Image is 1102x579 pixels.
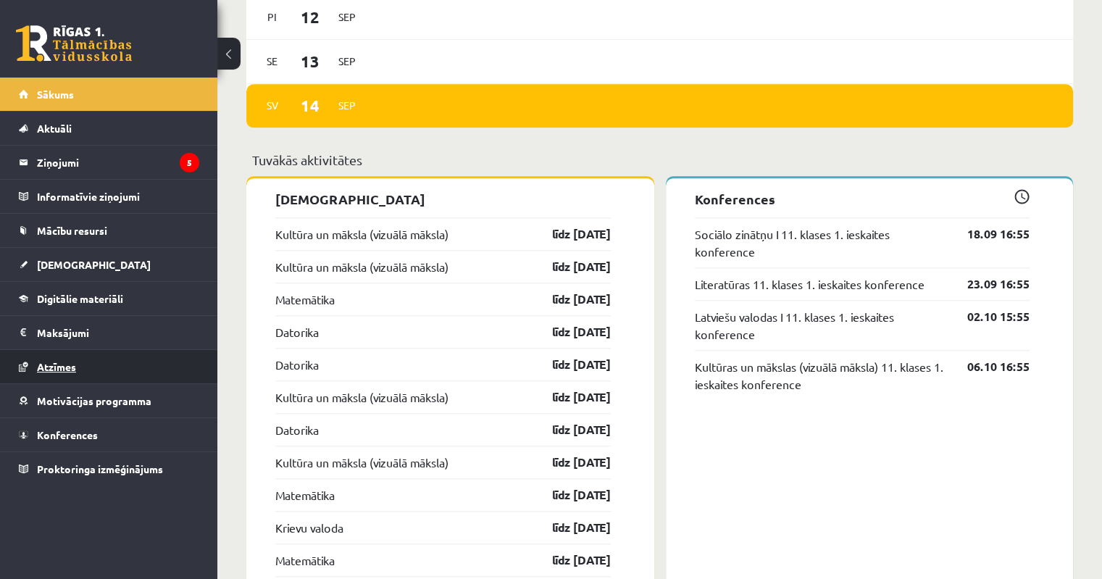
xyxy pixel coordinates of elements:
[527,225,611,243] a: līdz [DATE]
[288,5,333,29] span: 12
[37,462,163,475] span: Proktoringa izmēģinājums
[37,360,76,373] span: Atzīmes
[37,428,98,441] span: Konferences
[37,316,199,349] legend: Maksājumi
[288,49,333,73] span: 13
[527,519,611,536] a: līdz [DATE]
[37,146,199,179] legend: Ziņojumi
[19,214,199,247] a: Mācību resursi
[527,551,611,569] a: līdz [DATE]
[332,6,362,28] span: Sep
[275,388,448,406] a: Kultūra un māksla (vizuālā māksla)
[946,225,1030,243] a: 18.09 16:55
[257,94,288,117] span: Sv
[275,189,611,209] p: [DEMOGRAPHIC_DATA]
[37,292,123,305] span: Digitālie materiāli
[527,291,611,308] a: līdz [DATE]
[275,323,319,341] a: Datorika
[19,248,199,281] a: [DEMOGRAPHIC_DATA]
[275,225,448,243] a: Kultūra un māksla (vizuālā māksla)
[695,308,946,343] a: Latviešu valodas I 11. klases 1. ieskaites konference
[19,180,199,213] a: Informatīvie ziņojumi
[19,282,199,315] a: Digitālie materiāli
[946,358,1030,375] a: 06.10 16:55
[527,323,611,341] a: līdz [DATE]
[37,224,107,237] span: Mācību resursi
[19,112,199,145] a: Aktuāli
[695,225,946,260] a: Sociālo zinātņu I 11. klases 1. ieskaites konference
[527,421,611,438] a: līdz [DATE]
[946,308,1030,325] a: 02.10 15:55
[695,189,1030,209] p: Konferences
[695,358,946,393] a: Kultūras un mākslas (vizuālā māksla) 11. klases 1. ieskaites konference
[19,452,199,486] a: Proktoringa izmēģinājums
[527,486,611,504] a: līdz [DATE]
[19,78,199,111] a: Sākums
[37,258,151,271] span: [DEMOGRAPHIC_DATA]
[19,384,199,417] a: Motivācijas programma
[19,146,199,179] a: Ziņojumi5
[946,275,1030,293] a: 23.09 16:55
[275,486,335,504] a: Matemātika
[527,454,611,471] a: līdz [DATE]
[332,94,362,117] span: Sep
[288,93,333,117] span: 14
[527,356,611,373] a: līdz [DATE]
[16,25,132,62] a: Rīgas 1. Tālmācības vidusskola
[527,258,611,275] a: līdz [DATE]
[332,50,362,72] span: Sep
[275,454,448,471] a: Kultūra un māksla (vizuālā māksla)
[19,316,199,349] a: Maksājumi
[275,421,319,438] a: Datorika
[257,50,288,72] span: Se
[37,180,199,213] legend: Informatīvie ziņojumi
[527,388,611,406] a: līdz [DATE]
[180,153,199,172] i: 5
[37,122,72,135] span: Aktuāli
[19,418,199,451] a: Konferences
[275,356,319,373] a: Datorika
[695,275,924,293] a: Literatūras 11. klases 1. ieskaites konference
[275,551,335,569] a: Matemātika
[19,350,199,383] a: Atzīmes
[275,258,448,275] a: Kultūra un māksla (vizuālā māksla)
[37,88,74,101] span: Sākums
[275,519,343,536] a: Krievu valoda
[275,291,335,308] a: Matemātika
[252,150,1067,170] p: Tuvākās aktivitātes
[37,394,151,407] span: Motivācijas programma
[257,6,288,28] span: Pi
